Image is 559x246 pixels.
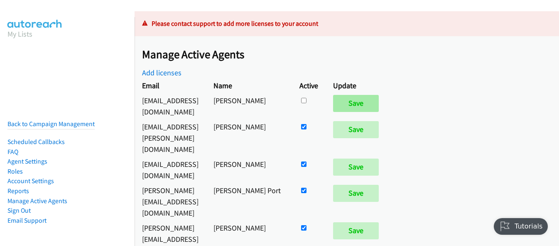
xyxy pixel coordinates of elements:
a: Sign Out [7,206,31,214]
th: Active [292,78,326,93]
input: Save [333,121,379,138]
a: Scheduled Callbacks [7,138,65,146]
p: Please contact support to add more licenses to your account [142,19,552,29]
td: [PERSON_NAME] Port [206,183,292,221]
a: Manage Active Agents [7,197,67,205]
h2: Manage Active Agents [142,47,559,62]
th: Update [326,78,390,93]
td: [EMAIL_ADDRESS][DOMAIN_NAME] [135,93,206,119]
a: My Lists [7,29,32,39]
input: Save [333,185,379,201]
a: Back to Campaign Management [7,120,95,128]
a: Add licenses [142,68,181,77]
a: Email Support [7,216,47,224]
a: Agent Settings [7,157,47,165]
input: Save [333,95,379,112]
td: [EMAIL_ADDRESS][DOMAIN_NAME] [135,157,206,183]
iframe: Checklist [489,210,553,240]
a: Reports [7,187,29,195]
td: [EMAIL_ADDRESS][PERSON_NAME][DOMAIN_NAME] [135,119,206,157]
a: FAQ [7,148,18,156]
td: [PERSON_NAME] [206,93,292,119]
a: Roles [7,167,23,175]
td: [PERSON_NAME] [206,157,292,183]
td: [PERSON_NAME][EMAIL_ADDRESS][DOMAIN_NAME] [135,183,206,221]
th: Name [206,78,292,93]
th: Email [135,78,206,93]
a: Account Settings [7,177,54,185]
input: Save [333,222,379,239]
input: Save [333,159,379,175]
td: [PERSON_NAME] [206,119,292,157]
